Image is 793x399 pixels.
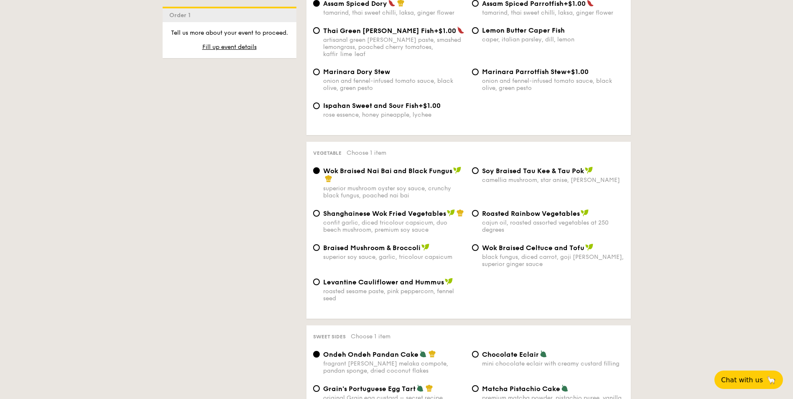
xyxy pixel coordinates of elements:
[323,111,465,118] div: rose essence, honey pineapple, lychee
[453,166,462,174] img: icon-vegan.f8ff3823.svg
[351,333,390,340] span: Choose 1 item
[313,69,320,75] input: Marinara Dory Stewonion and fennel-infused tomato sauce, black olive, green pesto
[721,376,763,384] span: Chat with us
[202,43,257,51] span: Fill up event details
[472,385,479,392] input: Matcha Pistachio Cakepremium matcha powder, pistachio puree, vanilla bean sponge
[323,9,465,16] div: tamarind, thai sweet chilli, laksa, ginger flower
[482,210,580,217] span: Roasted Rainbow Vegetables
[323,350,418,358] span: Ondeh Ondeh Pandan Cake
[418,102,441,110] span: +$1.00
[428,350,436,358] img: icon-chef-hat.a58ddaea.svg
[169,12,194,19] span: Order 1
[313,351,320,358] input: Ondeh Ondeh Pandan Cakefragrant [PERSON_NAME] melaka compote, pandan sponge, dried coconut flakes
[419,350,427,358] img: icon-vegetarian.fe4039eb.svg
[323,210,446,217] span: Shanghainese Wok Fried Vegetables
[313,27,320,34] input: Thai Green [PERSON_NAME] Fish+$1.00artisanal green [PERSON_NAME] paste, smashed lemongrass, poach...
[325,175,332,182] img: icon-chef-hat.a58ddaea.svg
[472,27,479,34] input: Lemon Butter Caper Fishcaper, italian parsley, dill, lemon
[323,68,390,76] span: Marinara Dory Stew
[472,69,479,75] input: Marinara Parrotfish Stew+$1.00onion and fennel-infused tomato sauce, black olive, green pesto
[456,209,464,217] img: icon-chef-hat.a58ddaea.svg
[323,185,465,199] div: superior mushroom oyster soy sauce, crunchy black fungus, poached nai bai
[561,384,569,392] img: icon-vegetarian.fe4039eb.svg
[323,360,465,374] div: fragrant [PERSON_NAME] melaka compote, pandan sponge, dried coconut flakes
[313,279,320,285] input: Levantine Cauliflower and Hummusroasted sesame paste, pink peppercorn, fennel seed
[482,176,624,184] div: camellia mushroom, star anise, [PERSON_NAME]
[482,36,624,43] div: caper, italian parsley, dill, lemon
[323,278,444,286] span: Levantine Cauliflower and Hummus
[482,77,624,92] div: onion and fennel-infused tomato sauce, black olive, green pesto
[482,360,624,367] div: mini chocolate eclair with creamy custard filling
[313,102,320,109] input: Ispahan Sweet and Sour Fish+$1.00rose essence, honey pineapple, lychee
[323,288,465,302] div: roasted sesame paste, pink peppercorn, fennel seed
[416,384,424,392] img: icon-vegetarian.fe4039eb.svg
[323,36,465,58] div: artisanal green [PERSON_NAME] paste, smashed lemongrass, poached cherry tomatoes, kaffir lime leaf
[482,167,584,175] span: ⁠Soy Braised Tau Kee & Tau Pok
[323,253,465,261] div: superior soy sauce, garlic, tricolour capsicum
[457,26,464,34] img: icon-spicy.37a8142b.svg
[169,29,290,37] p: Tell us more about your event to proceed.
[585,166,593,174] img: icon-vegan.f8ff3823.svg
[323,27,434,35] span: Thai Green [PERSON_NAME] Fish
[434,27,456,35] span: +$1.00
[482,253,624,268] div: black fungus, diced carrot, goji [PERSON_NAME], superior ginger sauce
[313,244,320,251] input: Braised Mushroom & Broccolisuperior soy sauce, garlic, tricolour capsicum
[426,384,433,392] img: icon-chef-hat.a58ddaea.svg
[313,150,342,156] span: Vegetable
[482,26,565,34] span: Lemon Butter Caper Fish
[766,375,776,385] span: 🦙
[482,68,566,76] span: Marinara Parrotfish Stew
[421,243,430,251] img: icon-vegan.f8ff3823.svg
[323,167,452,175] span: Wok Braised Nai Bai and Black Fungus
[482,385,560,393] span: Matcha Pistachio Cake
[323,77,465,92] div: onion and fennel-infused tomato sauce, black olive, green pesto
[447,209,455,217] img: icon-vegan.f8ff3823.svg
[323,244,421,252] span: Braised Mushroom & Broccoli
[323,385,416,393] span: Grain's Portuguese Egg Tart
[313,385,320,392] input: Grain's Portuguese Egg Tartoriginal Grain egg custard – secret recipe
[540,350,547,358] img: icon-vegetarian.fe4039eb.svg
[445,278,453,285] img: icon-vegan.f8ff3823.svg
[482,219,624,233] div: cajun oil, roasted assorted vegetables at 250 degrees
[472,210,479,217] input: Roasted Rainbow Vegetablescajun oil, roasted assorted vegetables at 250 degrees
[472,244,479,251] input: Wok Braised Celtuce and Tofublack fungus, diced carrot, goji [PERSON_NAME], superior ginger sauce
[482,9,624,16] div: tamarind, thai sweet chilli, laksa, ginger flower
[482,244,584,252] span: Wok Braised Celtuce and Tofu
[472,351,479,358] input: Chocolate Eclairmini chocolate eclair with creamy custard filling
[323,102,418,110] span: Ispahan Sweet and Sour Fish
[313,210,320,217] input: Shanghainese Wok Fried Vegetablesconfit garlic, diced tricolour capsicum, duo beech mushroom, pre...
[714,371,783,389] button: Chat with us🦙
[472,167,479,174] input: ⁠Soy Braised Tau Kee & Tau Pokcamellia mushroom, star anise, [PERSON_NAME]
[323,219,465,233] div: confit garlic, diced tricolour capsicum, duo beech mushroom, premium soy sauce
[566,68,589,76] span: +$1.00
[585,243,594,251] img: icon-vegan.f8ff3823.svg
[313,167,320,174] input: Wok Braised Nai Bai and Black Fungussuperior mushroom oyster soy sauce, crunchy black fungus, poa...
[581,209,589,217] img: icon-vegan.f8ff3823.svg
[313,334,346,340] span: Sweet sides
[347,149,386,156] span: Choose 1 item
[482,350,539,358] span: Chocolate Eclair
